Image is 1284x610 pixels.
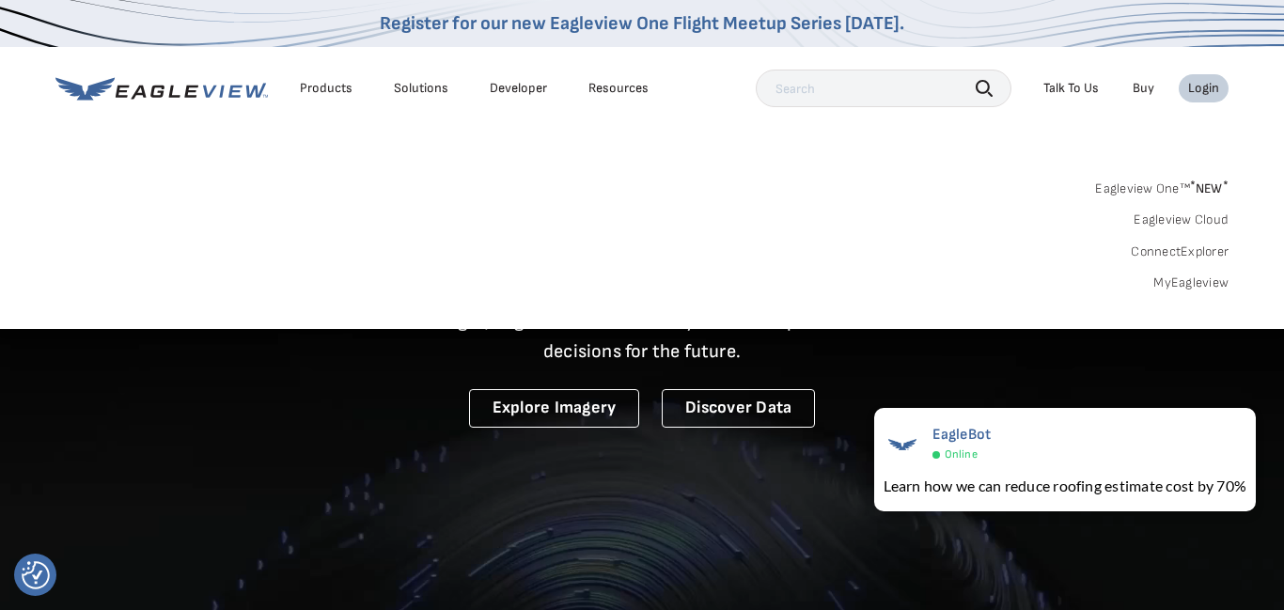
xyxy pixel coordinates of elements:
[1095,175,1229,196] a: Eagleview One™*NEW*
[1133,80,1154,97] a: Buy
[22,561,50,589] img: Revisit consent button
[1043,80,1099,97] div: Talk To Us
[588,80,649,97] div: Resources
[394,80,448,97] div: Solutions
[22,561,50,589] button: Consent Preferences
[1134,211,1229,228] a: Eagleview Cloud
[380,12,904,35] a: Register for our new Eagleview One Flight Meetup Series [DATE].
[662,389,815,428] a: Discover Data
[490,80,547,97] a: Developer
[300,80,352,97] div: Products
[756,70,1011,107] input: Search
[1153,274,1229,291] a: MyEagleview
[1190,180,1229,196] span: NEW
[1188,80,1219,97] div: Login
[469,389,640,428] a: Explore Imagery
[945,447,978,461] span: Online
[1131,243,1229,260] a: ConnectExplorer
[884,426,921,463] img: EagleBot
[932,426,992,444] span: EagleBot
[884,475,1246,497] div: Learn how we can reduce roofing estimate cost by 70%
